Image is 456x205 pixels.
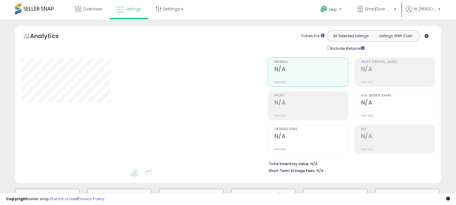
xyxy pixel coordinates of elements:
h2: N/A [274,133,348,141]
small: Prev: N/A [274,80,286,84]
a: Hi [PERSON_NAME] [406,6,440,19]
b: Short Term Storage Fees: [269,168,316,173]
b: Total Inventory Value: [269,161,310,166]
strong: Copyright [6,196,28,202]
small: Prev: N/A [274,147,286,151]
a: Privacy Policy [78,196,104,202]
button: Default [15,189,80,201]
span: Hi [PERSON_NAME] [414,6,436,12]
span: Profit [274,94,348,97]
h2: N/A [274,99,348,107]
h2: N/A [274,66,348,74]
a: Help [316,1,347,19]
span: Ordered Items [274,128,348,131]
small: Prev: N/A [361,114,373,117]
span: Help [329,7,337,12]
span: ROI [361,128,435,131]
span: N/A [317,168,324,174]
div: Totals For [301,33,325,39]
button: Repricing On [87,189,152,201]
h2: N/A [361,66,435,74]
span: Profit [PERSON_NAME] [361,61,435,64]
div: seller snap | | [6,196,104,202]
span: Revenue [274,61,348,64]
small: Prev: N/A [274,114,286,117]
h2: N/A [361,99,435,107]
div: Include Returns [322,45,372,52]
button: Listings With Cost [373,32,418,40]
h2: N/A [361,133,435,141]
a: Terms of Use [51,196,77,202]
small: Prev: N/A [361,80,373,84]
span: Shad3ow Goods & Services [365,6,392,12]
button: Non Competitive [303,189,368,201]
button: Listings without Min/Max [231,189,296,201]
button: Repricing Off [159,189,224,201]
h5: Analytics [30,32,70,42]
button: Listings without Cost [375,189,440,201]
button: All Selected Listings [329,32,373,40]
small: Prev: N/A [361,147,373,151]
span: Avg. Buybox Share [361,94,435,97]
span: Listings [126,6,141,12]
li: N/A [269,160,430,167]
i: Get Help [320,5,328,13]
span: Overview [83,6,102,12]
